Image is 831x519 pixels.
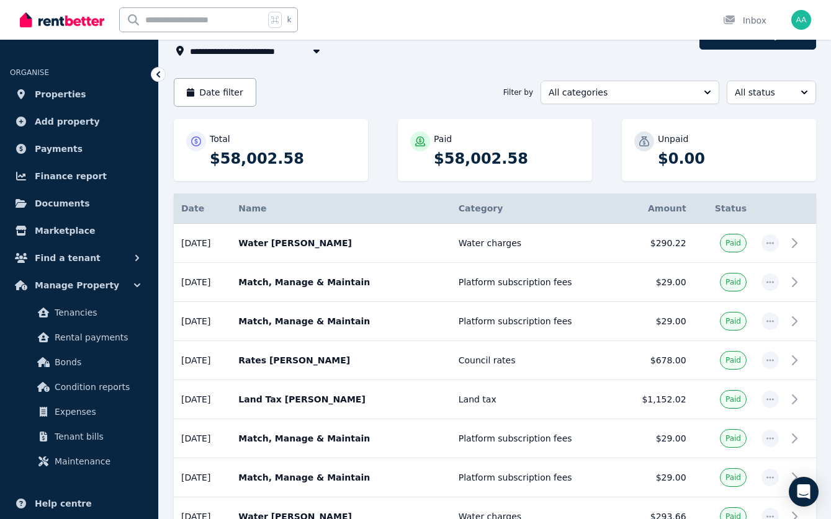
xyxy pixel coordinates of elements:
button: Find a tenant [10,246,148,270]
td: Council rates [451,341,618,380]
span: Properties [35,87,86,102]
a: Properties [10,82,148,107]
p: Rates [PERSON_NAME] [238,354,443,366]
span: Payments [35,141,83,156]
a: Rental payments [15,325,143,350]
a: Documents [10,191,148,216]
p: Water [PERSON_NAME] [238,237,443,249]
span: Help centre [35,496,92,511]
td: [DATE] [174,263,231,302]
span: Add property [35,114,100,129]
span: ORGANISE [10,68,49,77]
th: Name [231,193,451,224]
a: Maintenance [15,449,143,474]
p: Match, Manage & Maintain [238,315,443,327]
th: Date [174,193,231,224]
span: Paid [725,355,741,365]
span: All status [735,86,791,99]
span: Paid [725,316,741,326]
img: Adrian Abrate [791,10,811,30]
a: Finance report [10,164,148,189]
td: $1,152.02 [617,380,693,419]
span: Bonds [55,355,138,370]
td: [DATE] [174,458,231,497]
td: [DATE] [174,380,231,419]
td: [DATE] [174,341,231,380]
a: Help centre [10,491,148,516]
p: Land Tax [PERSON_NAME] [238,393,443,406]
p: Unpaid [658,133,688,145]
div: Inbox [723,14,766,27]
th: Category [451,193,618,224]
td: [DATE] [174,224,231,263]
span: Filter by [503,87,533,97]
a: Condition reports [15,375,143,399]
span: Documents [35,196,90,211]
a: Add property [10,109,148,134]
button: Manage Property [10,273,148,298]
span: Paid [725,394,741,404]
span: Paid [725,472,741,482]
span: Expenses [55,404,138,419]
div: Open Intercom Messenger [789,477,819,507]
span: Paid [725,238,741,248]
span: All categories [549,86,694,99]
span: Marketplace [35,223,95,238]
button: All status [727,81,816,104]
span: Tenancies [55,305,138,320]
td: $29.00 [617,419,693,458]
th: Status [694,193,754,224]
td: $678.00 [617,341,693,380]
td: Platform subscription fees [451,458,618,497]
p: $58,002.58 [210,149,356,169]
span: Finance report [35,169,107,184]
td: $29.00 [617,263,693,302]
p: $58,002.58 [434,149,580,169]
th: Amount [617,193,693,224]
p: Match, Manage & Maintain [238,276,443,288]
td: Land tax [451,380,618,419]
img: RentBetter [20,11,104,29]
span: Find a tenant [35,251,101,265]
a: Tenancies [15,300,143,325]
td: $290.22 [617,224,693,263]
span: k [287,15,291,25]
td: [DATE] [174,419,231,458]
button: Date filter [174,78,256,107]
td: Platform subscription fees [451,302,618,341]
span: Paid [725,433,741,443]
span: Condition reports [55,379,138,394]
span: Paid [725,277,741,287]
a: Bonds [15,350,143,375]
a: Expenses [15,399,143,424]
span: Rental payments [55,330,138,345]
p: Match, Manage & Maintain [238,471,443,484]
td: Platform subscription fees [451,419,618,458]
button: All categories [541,81,719,104]
td: $29.00 [617,458,693,497]
td: Platform subscription fees [451,263,618,302]
td: $29.00 [617,302,693,341]
p: Paid [434,133,452,145]
span: Tenant bills [55,429,138,444]
span: Maintenance [55,454,138,469]
a: Payments [10,136,148,161]
td: Water charges [451,224,618,263]
a: Tenant bills [15,424,143,449]
a: Marketplace [10,218,148,243]
p: Match, Manage & Maintain [238,432,443,445]
span: Manage Property [35,278,119,293]
td: [DATE] [174,302,231,341]
p: Total [210,133,230,145]
p: $0.00 [658,149,804,169]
